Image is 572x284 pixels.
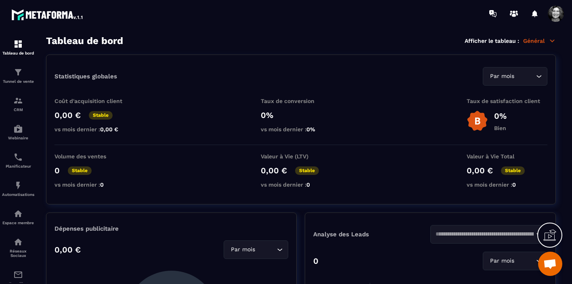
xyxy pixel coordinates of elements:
[261,166,287,175] p: 0,00 €
[306,181,310,188] span: 0
[483,252,547,270] div: Search for option
[54,126,135,133] p: vs mois dernier :
[467,110,488,132] img: b-badge-o.b3b20ee6.svg
[11,7,84,22] img: logo
[261,181,342,188] p: vs mois dernier :
[501,166,525,175] p: Stable
[2,146,34,175] a: schedulerschedulerPlanificateur
[68,166,92,175] p: Stable
[13,124,23,134] img: automations
[2,90,34,118] a: formationformationCRM
[465,38,519,44] p: Afficher le tableau :
[2,175,34,203] a: automationsautomationsAutomatisations
[54,73,117,80] p: Statistiques globales
[494,125,507,131] p: Bien
[261,110,342,120] p: 0%
[523,37,556,44] p: Général
[13,39,23,49] img: formation
[261,98,342,104] p: Taux de conversion
[13,67,23,77] img: formation
[306,126,315,133] span: 0%
[2,136,34,140] p: Webinaire
[2,118,34,146] a: automationsautomationsWebinaire
[13,152,23,162] img: scheduler
[2,221,34,225] p: Espace membre
[89,111,113,120] p: Stable
[313,231,430,238] p: Analyse des Leads
[229,245,257,254] span: Par mois
[257,245,275,254] input: Search for option
[2,164,34,168] p: Planificateur
[54,245,81,255] p: 0,00 €
[467,181,547,188] p: vs mois dernier :
[46,35,123,46] h3: Tableau de bord
[54,110,81,120] p: 0,00 €
[467,166,493,175] p: 0,00 €
[430,225,547,244] div: Search for option
[2,61,34,90] a: formationformationTunnel de vente
[512,181,516,188] span: 0
[538,252,562,276] a: Ouvrir le chat
[54,225,288,232] p: Dépenses publicitaire
[54,153,135,160] p: Volume des ventes
[13,270,23,280] img: email
[2,107,34,112] p: CRM
[488,72,516,81] span: Par mois
[2,192,34,197] p: Automatisations
[436,230,534,239] input: Search for option
[516,257,534,265] input: Search for option
[516,72,534,81] input: Search for option
[261,126,342,133] p: vs mois dernier :
[2,203,34,231] a: automationsautomationsEspace membre
[54,166,60,175] p: 0
[13,209,23,219] img: automations
[483,67,547,86] div: Search for option
[13,96,23,105] img: formation
[100,181,104,188] span: 0
[2,249,34,258] p: Réseaux Sociaux
[224,240,288,259] div: Search for option
[313,256,318,266] p: 0
[261,153,342,160] p: Valeur à Vie (LTV)
[100,126,118,133] span: 0,00 €
[54,181,135,188] p: vs mois dernier :
[467,153,547,160] p: Valeur à Vie Total
[2,33,34,61] a: formationformationTableau de bord
[13,181,23,190] img: automations
[13,237,23,247] img: social-network
[488,257,516,265] span: Par mois
[295,166,319,175] p: Stable
[2,79,34,84] p: Tunnel de vente
[2,231,34,264] a: social-networksocial-networkRéseaux Sociaux
[467,98,547,104] p: Taux de satisfaction client
[494,111,507,121] p: 0%
[54,98,135,104] p: Coût d'acquisition client
[2,51,34,55] p: Tableau de bord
